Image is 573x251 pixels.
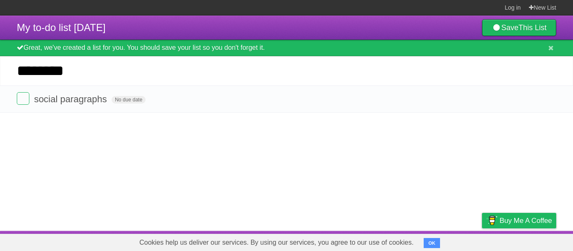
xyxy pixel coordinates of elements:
[482,19,556,36] a: SaveThis List
[17,22,106,33] span: My to-do list [DATE]
[131,234,422,251] span: Cookies help us deliver our services. By using our services, you agree to our use of cookies.
[112,96,146,104] span: No due date
[486,213,497,228] img: Buy me a coffee
[503,233,556,249] a: Suggest a feature
[370,233,388,249] a: About
[424,238,440,248] button: OK
[482,213,556,228] a: Buy me a coffee
[500,213,552,228] span: Buy me a coffee
[398,233,432,249] a: Developers
[471,233,493,249] a: Privacy
[443,233,461,249] a: Terms
[518,23,547,32] b: This List
[17,92,29,105] label: Done
[34,94,109,104] span: social paragraphs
